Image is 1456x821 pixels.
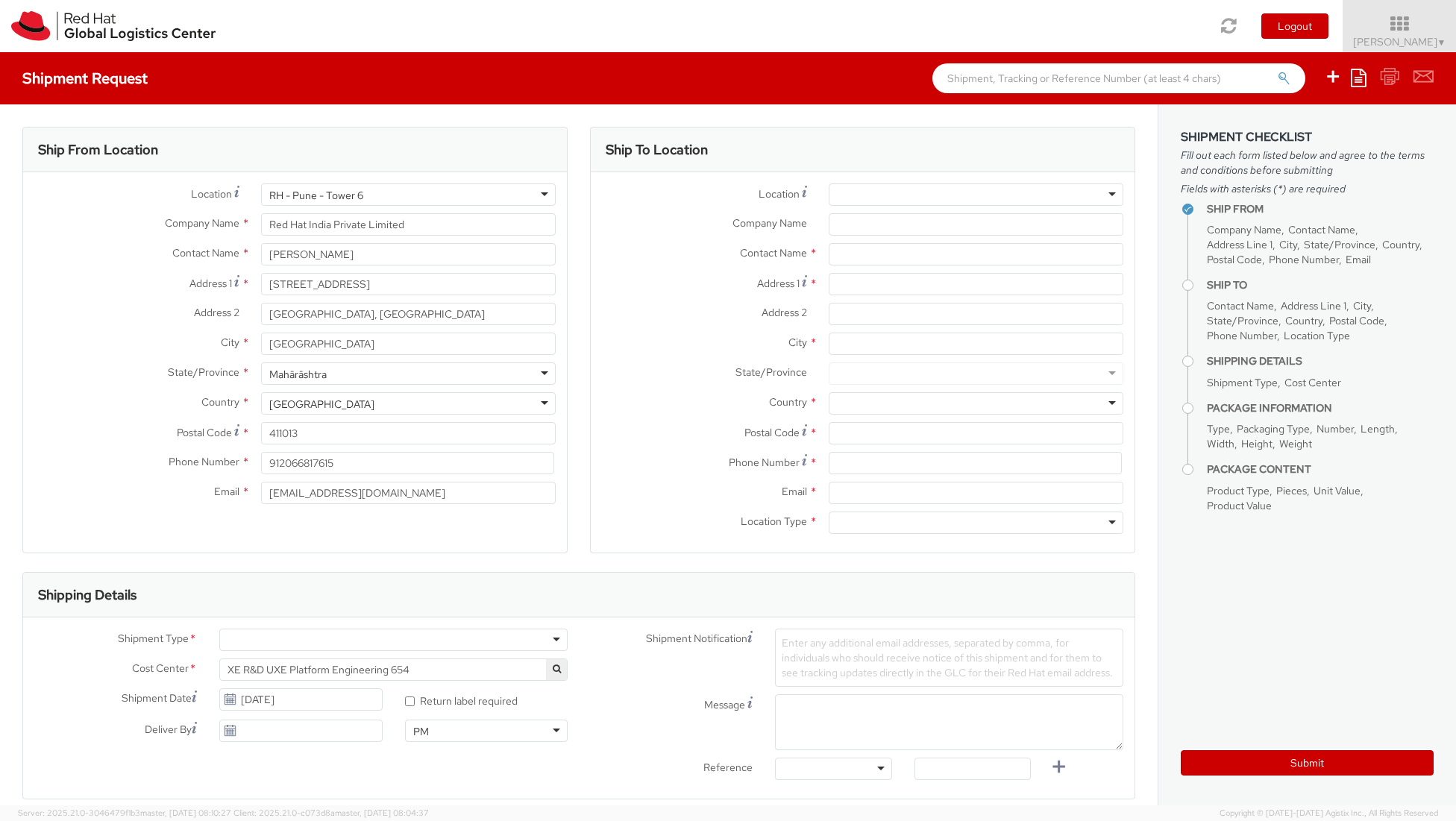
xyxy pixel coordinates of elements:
span: Phone Number [169,455,239,468]
span: Address Line 1 [1281,299,1346,312]
h3: Shipping Details [38,588,136,603]
span: Server: 2025.21.0-3046479f1b3 [18,808,231,818]
span: Pieces [1276,484,1307,497]
h4: Ship To [1207,280,1434,291]
span: Address 1 [757,277,800,290]
h3: Shipment Checklist [1181,130,1434,144]
span: City [221,336,239,349]
span: Number [1317,422,1354,435]
span: Packaging Type [1237,422,1310,435]
span: Postal Code [744,426,800,439]
span: Product Value [1207,499,1272,512]
span: Height [1241,437,1273,450]
span: Postal Code [1207,253,1262,266]
span: Length [1361,422,1395,435]
img: rh-logistics-00dfa346123c4ec078e1.svg [11,11,216,41]
h4: Shipment Request [22,70,148,86]
span: Phone Number [729,456,800,469]
button: Submit [1181,750,1434,776]
span: Cost Center [132,661,189,678]
span: Phone Number [1269,253,1339,266]
span: Reference [703,761,753,774]
span: Country [1285,314,1322,327]
span: Address 2 [762,306,807,319]
span: Contact Name [172,246,239,259]
span: Client: 2025.21.0-c073d8a [233,808,429,818]
span: Company Name [732,216,807,230]
span: Shipment Type [1207,376,1278,389]
span: Postal Code [177,426,232,439]
h3: Ship To Location [606,142,708,157]
span: State/Province [168,365,239,379]
div: [GEOGRAPHIC_DATA] [269,397,374,412]
span: Address Line 1 [1207,238,1273,251]
span: Email [1346,253,1371,266]
button: Logout [1261,13,1328,39]
span: Phone Number [1207,329,1277,342]
span: Enter any additional email addresses, separated by comma, for individuals who should receive noti... [782,636,1113,679]
span: Unit Value [1314,484,1361,497]
div: Mahārāshtra [269,367,327,382]
label: Return label required [405,691,520,708]
h4: Shipping Details [1207,356,1434,367]
span: State/Province [1207,314,1278,327]
span: State/Province [1304,238,1375,251]
h4: Package Information [1207,403,1434,414]
span: Company Name [1207,223,1281,236]
input: Return label required [405,696,415,706]
span: Location Type [1284,329,1350,342]
span: Type [1207,422,1230,435]
span: Email [214,485,239,498]
span: City [788,336,807,349]
span: City [1353,299,1371,312]
span: Location [191,187,232,201]
span: Address 2 [194,306,239,319]
span: Shipment Notification [646,631,747,647]
span: Country [769,395,807,409]
span: [PERSON_NAME] [1353,35,1446,48]
span: master, [DATE] 08:10:27 [140,808,231,818]
span: Location [759,187,800,201]
h3: Ship From Location [38,142,158,157]
span: Company Name [165,216,239,230]
div: PM [413,724,429,739]
div: RH - Pune - Tower 6 [269,188,363,203]
span: Product Type [1207,484,1270,497]
h4: Ship From [1207,204,1434,215]
h4: Package Content [1207,464,1434,475]
span: Postal Code [1329,314,1384,327]
span: ▼ [1437,37,1446,48]
span: Message [704,698,745,711]
span: Weight [1279,437,1312,450]
input: Shipment, Tracking or Reference Number (at least 4 chars) [932,63,1305,93]
span: Contact Name [1207,299,1274,312]
span: Fields with asterisks (*) are required [1181,181,1434,196]
span: Shipment Type [118,631,189,648]
span: Width [1207,437,1234,450]
span: City [1279,238,1297,251]
span: Country [1382,238,1419,251]
span: Country [201,395,239,409]
span: Cost Center [1284,376,1341,389]
span: master, [DATE] 08:04:37 [335,808,429,818]
span: Fill out each form listed below and agree to the terms and conditions before submitting [1181,148,1434,177]
span: Address 1 [189,277,232,290]
span: Location Type [741,515,807,528]
span: State/Province [735,365,807,379]
span: Deliver By [145,722,192,737]
span: Email [782,485,807,498]
span: Copyright © [DATE]-[DATE] Agistix Inc., All Rights Reserved [1220,808,1438,820]
span: Shipment Date [122,691,192,706]
span: XE R&D UXE Platform Engineering 654 [219,658,568,681]
span: XE R&D UXE Platform Engineering 654 [228,663,559,676]
span: Contact Name [740,246,807,259]
span: Contact Name [1288,223,1355,236]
